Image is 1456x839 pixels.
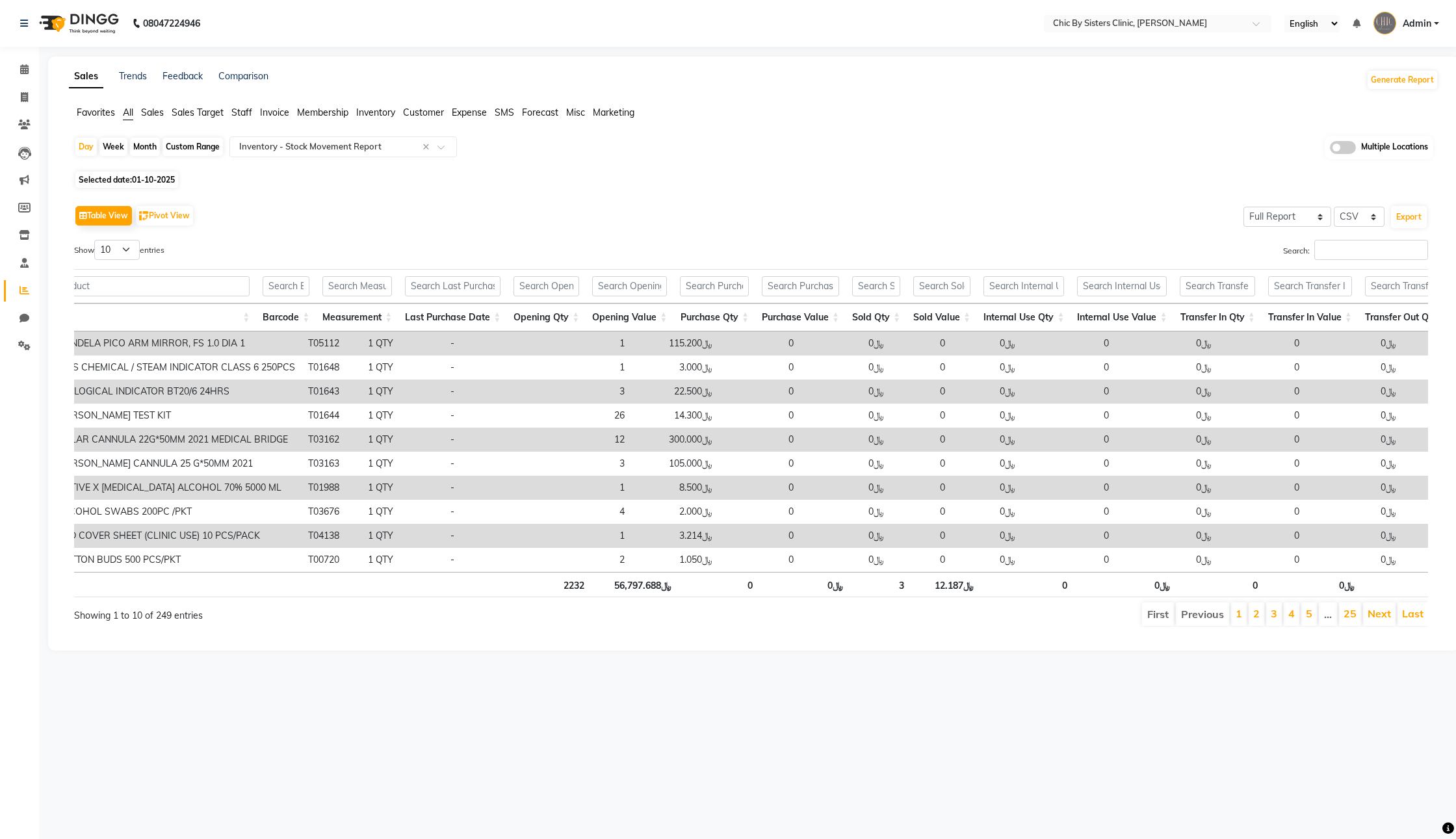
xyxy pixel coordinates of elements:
td: T05112 [302,331,361,355]
a: 2 [1253,607,1260,620]
td: ﷼0 [1306,428,1403,452]
span: Inventory [356,107,395,118]
td: - [444,452,552,476]
td: 0 [1218,476,1306,500]
td: ﷼115.200 [631,331,719,355]
td: FILLAR CANNULA 22G*50MM 2021 MEDICAL BRIDGE [51,428,302,452]
td: 0 [890,548,952,572]
th: 3 [850,572,910,597]
span: Expense [452,107,487,118]
button: Generate Report [1368,71,1437,89]
button: Export [1391,206,1427,228]
span: Invoice [260,107,289,118]
th: Barcode: activate to sort column ascending [256,303,316,331]
th: 0 [980,572,1074,597]
th: Transfer In Qty: activate to sort column ascending [1173,303,1261,331]
div: Day [75,138,97,156]
td: ﷼0 [952,476,1022,500]
td: ﷼0 [1306,476,1403,500]
div: Custom Range [162,138,223,156]
span: Customer [403,107,444,118]
th: Product: activate to sort column ascending [13,303,256,331]
td: 0 [1218,331,1306,355]
td: ﷼3.000 [631,355,719,380]
td: ﷼0 [800,380,890,404]
td: ﷼0 [1115,548,1218,572]
td: 0 [890,404,952,428]
span: Sales [141,107,164,118]
a: Comparison [218,70,268,82]
th: Transfer In Value: activate to sort column ascending [1262,303,1358,331]
td: - [444,331,552,355]
span: Selected date: [75,172,178,188]
th: Last Purchase Date: activate to sort column ascending [398,303,507,331]
span: 01-10-2025 [132,175,175,185]
td: ﷼0 [1306,548,1403,572]
td: 1 QTY [361,331,444,355]
td: - [444,380,552,404]
td: [PERSON_NAME] CANNULA 25 G*50MM 2021 [51,452,302,476]
img: pivot.png [139,211,149,221]
th: Purchase Qty: activate to sort column ascending [673,303,755,331]
td: 0 [1022,428,1115,452]
b: 08047224946 [143,5,200,42]
td: ﷼0 [1306,404,1403,428]
a: 5 [1306,607,1312,620]
td: 0 [890,452,952,476]
td: 1 QTY [361,404,444,428]
label: Show entries [74,240,164,260]
td: ﷼0 [1306,380,1403,404]
td: T00720 [302,548,361,572]
span: Staff [231,107,252,118]
th: Sold Qty: activate to sort column ascending [846,303,907,331]
span: Favorites [77,107,115,118]
a: Trends [119,70,147,82]
a: Feedback [162,70,203,82]
select: Showentries [94,240,140,260]
a: 4 [1288,607,1295,620]
input: Search Transfer In Value [1268,276,1352,296]
td: 0 [1218,355,1306,380]
td: ﷼0 [800,404,890,428]
td: ﷼0 [952,404,1022,428]
input: Search Product [19,276,250,296]
td: 1 QTY [361,428,444,452]
td: 1 QTY [361,548,444,572]
td: 0 [1022,331,1115,355]
td: ﷼1.050 [631,548,719,572]
td: 0 [890,500,952,524]
td: ﷼2.000 [631,500,719,524]
td: 3 [552,452,631,476]
th: 0 [678,572,760,597]
td: 0 [1218,524,1306,548]
th: 0 [1176,572,1264,597]
td: ﷼0 [800,331,890,355]
td: T03163 [302,452,361,476]
td: ﷼8.500 [631,476,719,500]
input: Search Opening Qty [513,276,579,296]
td: ﷼300.000 [631,428,719,452]
span: Misc [566,107,585,118]
td: 0 [1218,452,1306,476]
input: Search Measurement [322,276,392,296]
td: 0 [890,355,952,380]
td: 1 QTY [361,355,444,380]
td: 0 [1022,500,1115,524]
th: Transfer Out Qty: activate to sort column ascending [1358,303,1455,331]
td: ﷼0 [952,355,1022,380]
span: Sales Target [172,107,224,118]
td: ﷼22.500 [631,380,719,404]
span: Clear all [422,140,434,154]
td: AXIS CHEMICAL / STEAM INDICATOR CLASS 6 250PCS [51,355,302,380]
td: 1 [552,355,631,380]
td: ﷼0 [800,355,890,380]
th: 2232 [512,572,590,597]
input: Search Transfer Out Qty [1365,276,1448,296]
td: - [444,500,552,524]
a: Next [1368,607,1391,620]
td: 0 [719,452,800,476]
td: 1 QTY [361,524,444,548]
td: T03676 [302,500,361,524]
td: 0 [1022,380,1115,404]
input: Search Last Purchase Date [405,276,500,296]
